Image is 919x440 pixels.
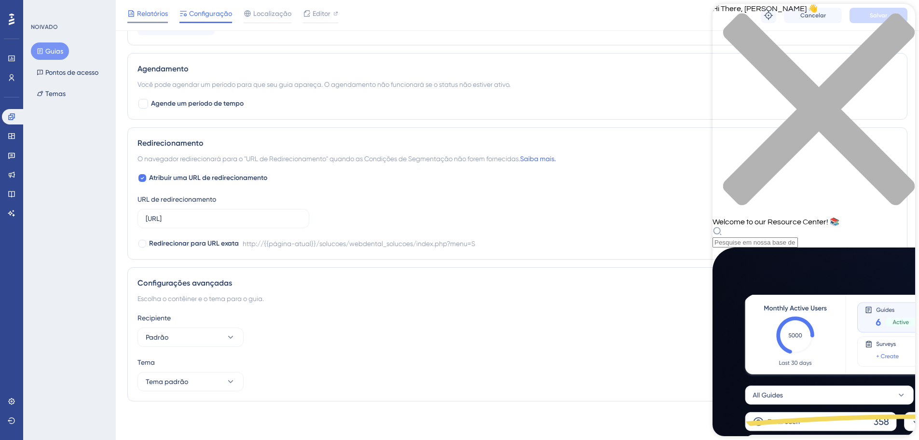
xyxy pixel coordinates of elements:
font: Atribuir uma URL de redirecionamento [149,174,267,182]
font: Temas [45,90,66,97]
font: Guias [45,47,63,55]
font: http://{{página-atual}}/solucoes/webdental_solucoes/index.php?menu=S [243,240,475,247]
font: NOIVADO [31,24,58,30]
font: Configurações avançadas [137,278,232,288]
font: Precisar de ajuda? [23,4,83,12]
input: https://www.example.com/ [146,213,301,224]
font: Redirecionamento [137,138,204,148]
font: Relatórios [137,10,168,17]
font: URL de redirecionamento [137,195,216,203]
font: Escolha o contêiner e o tema para o guia. [137,295,264,302]
a: Saiba mais. [520,155,556,163]
font: Localização [253,10,291,17]
font: Editor [313,10,330,17]
font: Redirecionar para URL exata [149,239,239,247]
font: Padrão [146,333,168,341]
font: O navegador redirecionará para o "URL de Redirecionamento" quando as Condições de Segmentação não... [137,155,520,163]
font: Agende um período de tempo [151,99,244,108]
button: Guias [31,42,69,60]
img: imagem-do-lançador-texto-alternativo [3,6,20,23]
font: Você pode agendar um período para que seu guia apareça. O agendamento não funcionará se o status ... [137,81,510,88]
font: Configuração [189,10,232,17]
button: Pontos de acesso [31,64,104,81]
font: Tema [137,358,155,366]
font: Pontos de acesso [45,69,98,76]
button: Temas [31,85,71,102]
font: Tema padrão [146,378,188,385]
button: Padrão [137,328,244,347]
font: Recipiente [137,314,171,322]
font: Agendamento [137,64,189,73]
button: Tema padrão [137,372,244,391]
